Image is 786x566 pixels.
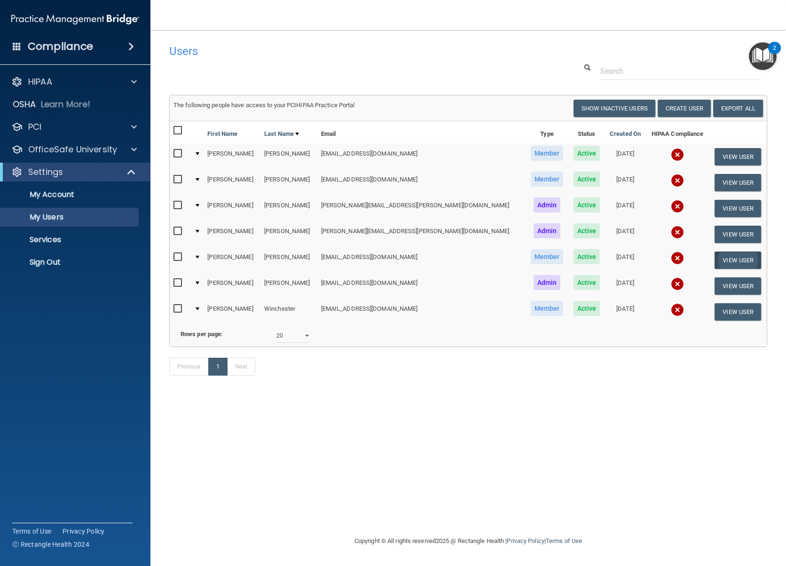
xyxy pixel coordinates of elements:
td: [DATE] [605,170,645,196]
td: [PERSON_NAME] [204,299,260,324]
td: [PERSON_NAME][EMAIL_ADDRESS][PERSON_NAME][DOMAIN_NAME] [317,196,526,221]
button: View User [715,174,761,191]
span: Active [574,223,600,238]
button: View User [715,303,761,321]
span: Active [574,197,600,212]
td: [PERSON_NAME] [260,221,317,247]
a: 1 [208,358,228,376]
a: Terms of Use [12,527,51,536]
img: cross.ca9f0e7f.svg [671,226,684,239]
a: Privacy Policy [507,537,544,544]
p: OSHA [13,99,36,110]
th: Status [568,121,605,144]
td: [DATE] [605,299,645,324]
td: [DATE] [605,196,645,221]
td: [PERSON_NAME] [260,170,317,196]
td: [EMAIL_ADDRESS][DOMAIN_NAME] [317,170,526,196]
td: [EMAIL_ADDRESS][DOMAIN_NAME] [317,247,526,273]
td: [PERSON_NAME] [260,196,317,221]
img: cross.ca9f0e7f.svg [671,148,684,161]
a: Export All [713,100,763,117]
img: cross.ca9f0e7f.svg [671,277,684,291]
td: [DATE] [605,273,645,299]
span: Active [574,301,600,316]
span: Member [531,249,564,264]
button: View User [715,277,761,295]
a: First Name [207,128,237,140]
td: [PERSON_NAME] [260,144,317,170]
button: View User [715,252,761,269]
td: [PERSON_NAME] [260,273,317,299]
a: Last Name [264,128,299,140]
a: Created On [610,128,641,140]
span: The following people have access to your PCIHIPAA Practice Portal [173,102,355,109]
input: Search [600,63,760,80]
a: PCI [11,121,137,133]
button: Create User [658,100,711,117]
h4: Users [169,45,512,57]
p: Learn More! [41,99,91,110]
button: Open Resource Center, 2 new notifications [749,42,777,70]
p: My Users [6,212,134,222]
td: Winchester [260,299,317,324]
div: 2 [773,48,776,60]
td: [DATE] [605,247,645,273]
td: [PERSON_NAME] [260,247,317,273]
p: Sign Out [6,258,134,267]
a: OfficeSafe University [11,144,137,155]
td: [PERSON_NAME] [204,247,260,273]
th: Email [317,121,526,144]
p: OfficeSafe University [28,144,117,155]
p: Settings [28,166,63,178]
a: HIPAA [11,76,137,87]
p: Services [6,235,134,244]
td: [DATE] [605,144,645,170]
span: Active [574,249,600,264]
span: Member [531,146,564,161]
td: [DATE] [605,221,645,247]
a: Next [227,358,255,376]
div: Copyright © All rights reserved 2025 @ Rectangle Health | | [297,526,640,556]
button: Show Inactive Users [574,100,655,117]
h4: Compliance [28,40,93,53]
td: [EMAIL_ADDRESS][DOMAIN_NAME] [317,299,526,324]
img: cross.ca9f0e7f.svg [671,252,684,265]
span: Admin [534,275,561,290]
b: Rows per page: [181,330,223,338]
a: Previous [169,358,209,376]
p: My Account [6,190,134,199]
p: PCI [28,121,41,133]
span: Active [574,146,600,161]
td: [EMAIL_ADDRESS][DOMAIN_NAME] [317,144,526,170]
span: Active [574,275,600,290]
td: [PERSON_NAME][EMAIL_ADDRESS][PERSON_NAME][DOMAIN_NAME] [317,221,526,247]
a: Privacy Policy [63,527,105,536]
td: [PERSON_NAME] [204,273,260,299]
span: Admin [534,223,561,238]
td: [PERSON_NAME] [204,221,260,247]
span: Ⓒ Rectangle Health 2024 [12,540,89,549]
img: cross.ca9f0e7f.svg [671,200,684,213]
button: View User [715,200,761,217]
a: Settings [11,166,136,178]
span: Admin [534,197,561,212]
button: View User [715,226,761,243]
img: PMB logo [11,10,139,29]
td: [EMAIL_ADDRESS][DOMAIN_NAME] [317,273,526,299]
img: cross.ca9f0e7f.svg [671,303,684,316]
img: cross.ca9f0e7f.svg [671,174,684,187]
span: Member [531,172,564,187]
span: Active [574,172,600,187]
span: Member [531,301,564,316]
a: Terms of Use [546,537,582,544]
p: HIPAA [28,76,52,87]
td: [PERSON_NAME] [204,170,260,196]
th: Type [526,121,568,144]
td: [PERSON_NAME] [204,144,260,170]
th: HIPAA Compliance [646,121,709,144]
td: [PERSON_NAME] [204,196,260,221]
button: View User [715,148,761,165]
